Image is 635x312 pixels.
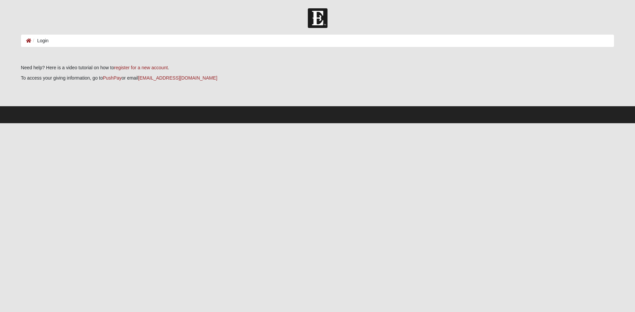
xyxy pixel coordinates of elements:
[103,75,122,81] a: PushPay
[31,37,49,44] li: Login
[21,75,614,82] p: To access your giving information, go to or email
[21,64,614,71] p: Need help? Here is a video tutorial on how to .
[138,75,217,81] a: [EMAIL_ADDRESS][DOMAIN_NAME]
[114,65,168,70] a: register for a new account
[308,8,328,28] img: Church of Eleven22 Logo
